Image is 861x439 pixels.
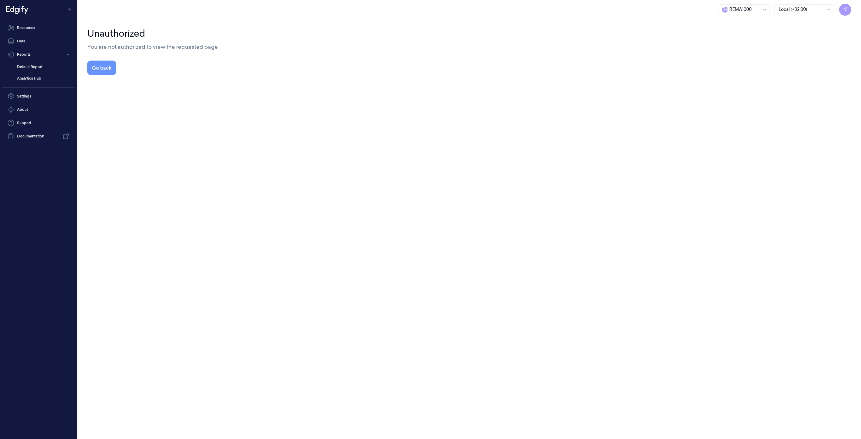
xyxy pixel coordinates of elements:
[65,5,74,14] button: Toggle Navigation
[2,104,74,116] button: About
[2,35,74,47] a: Data
[87,27,851,40] div: Unauthorized
[2,90,74,102] a: Settings
[87,61,116,75] button: Go back
[2,22,74,34] a: Resources
[2,117,74,129] a: Support
[12,73,74,84] a: Analytics Hub
[2,48,74,61] button: Reports
[12,62,74,72] a: Default Report
[722,7,728,13] span: R e
[2,130,74,142] a: Documentation
[87,43,851,51] div: You are not authorized to view the requested page
[839,4,851,16] button: V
